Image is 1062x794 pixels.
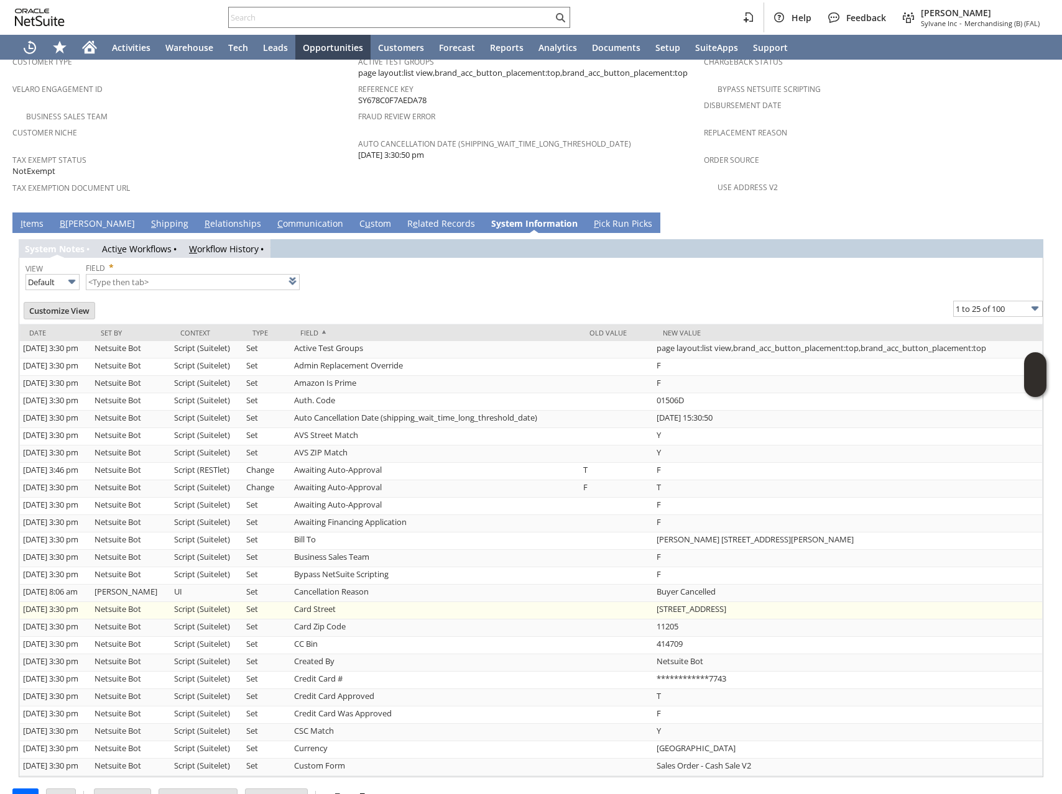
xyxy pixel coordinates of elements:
td: Y [653,445,1042,463]
a: Disbursement Date [704,100,782,111]
a: Customer Type [12,57,72,67]
td: Set [243,689,292,706]
td: [DATE] 3:30 pm [20,759,91,776]
td: Admin Replacement Override [291,358,579,376]
td: T [653,480,1042,498]
td: Script (Suitelet) [171,637,243,654]
td: F [653,376,1042,393]
td: F [653,706,1042,724]
a: Leads [256,35,295,60]
td: Script (Suitelet) [171,341,243,358]
td: [GEOGRAPHIC_DATA] [653,741,1042,759]
td: Awaiting Auto-Approval [291,480,579,498]
td: Set [243,759,292,776]
a: Workflow History [189,243,259,255]
td: Script (Suitelet) [171,480,243,498]
a: Tech [221,35,256,60]
a: System Information [488,217,581,231]
td: Set [243,550,292,567]
td: [DATE] 3:30 pm [20,341,91,358]
td: Netsuite Bot [91,567,172,585]
td: page layout:list view,brand_acc_button_placement:top,brand_acc_button_placement:top [653,341,1042,358]
td: Active Test Groups [291,341,579,358]
a: Business Sales Team [26,111,108,122]
td: Set [243,411,292,428]
td: [DATE] 8:06 am [20,585,91,602]
a: Unrolled view on [1027,215,1042,230]
input: Default [25,274,80,290]
td: [DATE] 3:30 pm [20,550,91,567]
a: Tax Exempt Status [12,155,86,165]
a: Customers [371,35,432,60]
td: [DATE] 3:30 pm [20,532,91,550]
td: Netsuite Bot [91,376,172,393]
a: Active Test Groups [358,57,434,67]
td: Netsuite Bot [91,619,172,637]
td: T [580,463,653,480]
td: [DATE] 3:30 pm [20,724,91,741]
td: Credit Card Approved [291,689,579,706]
td: Credit Card # [291,672,579,689]
svg: Search [553,10,568,25]
td: Set [243,585,292,602]
td: Awaiting Financing Application [291,515,579,532]
span: Oracle Guided Learning Widget. To move around, please hold and drag [1024,375,1046,398]
div: Type [252,328,282,337]
td: Set [243,376,292,393]
td: Netsuite Bot [91,515,172,532]
td: Netsuite Bot [91,724,172,741]
td: [DATE] 3:30 pm [20,741,91,759]
span: Analytics [538,42,577,53]
td: Set [243,341,292,358]
div: Set by [101,328,162,337]
td: Change [243,463,292,480]
a: Home [75,35,104,60]
td: Script (Suitelet) [171,515,243,532]
td: Set [243,602,292,619]
span: R [205,217,210,229]
td: [PERSON_NAME] [STREET_ADDRESS][PERSON_NAME] [653,532,1042,550]
td: [DATE] 3:46 pm [20,463,91,480]
td: Script (RESTlet) [171,463,243,480]
td: Script (Suitelet) [171,724,243,741]
svg: Recent Records [22,40,37,55]
td: Netsuite Bot [91,445,172,463]
td: Netsuite Bot [91,602,172,619]
td: Set [243,637,292,654]
td: Set [243,445,292,463]
td: Netsuite Bot [91,498,172,515]
td: [PERSON_NAME] [91,585,172,602]
a: Analytics [531,35,584,60]
td: Netsuite Bot [91,428,172,445]
span: Setup [655,42,680,53]
td: Script (Suitelet) [171,445,243,463]
td: [DATE] 3:30 pm [20,567,91,585]
td: 414709 [653,637,1042,654]
td: Amazon Is Prime [291,376,579,393]
a: B[PERSON_NAME] [57,217,138,231]
a: View [25,263,43,274]
td: Netsuite Bot [91,741,172,759]
a: Recent Records [15,35,45,60]
td: Netsuite Bot [91,393,172,411]
svg: logo [15,9,65,26]
a: Chargeback Status [704,57,783,67]
td: Script (Suitelet) [171,567,243,585]
td: Netsuite Bot [91,637,172,654]
svg: Shortcuts [52,40,67,55]
td: [DATE] 3:30 pm [20,602,91,619]
td: Script (Suitelet) [171,672,243,689]
td: Script (Suitelet) [171,550,243,567]
a: Activities [104,35,158,60]
span: P [594,217,599,229]
span: y [496,217,501,229]
div: Shortcuts [45,35,75,60]
td: Set [243,741,292,759]
td: Script (Suitelet) [171,532,243,550]
span: B [60,217,65,229]
td: F [653,567,1042,585]
a: Reference Key [358,84,413,94]
a: Reports [483,35,531,60]
a: Tax Exemption Document URL [12,183,130,193]
td: Awaiting Auto-Approval [291,463,579,480]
